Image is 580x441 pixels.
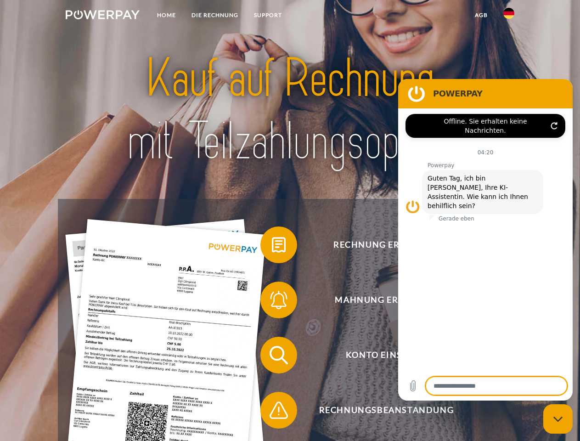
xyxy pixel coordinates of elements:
[149,7,184,23] a: Home
[267,399,290,422] img: qb_warning.svg
[274,392,499,429] span: Rechnungsbeanstandung
[246,7,290,23] a: SUPPORT
[260,337,499,373] button: Konto einsehen
[503,8,514,19] img: de
[267,288,290,311] img: qb_bell.svg
[274,282,499,318] span: Mahnung erhalten?
[274,337,499,373] span: Konto einsehen
[88,44,492,176] img: title-powerpay_de.svg
[467,7,496,23] a: agb
[184,7,246,23] a: DIE RECHNUNG
[267,344,290,367] img: qb_search.svg
[260,392,499,429] button: Rechnungsbeanstandung
[260,226,499,263] button: Rechnung erhalten?
[543,404,573,434] iframe: Schaltfläche zum Öffnen des Messaging-Fensters; Konversation läuft
[274,226,499,263] span: Rechnung erhalten?
[267,233,290,256] img: qb_bill.svg
[398,79,573,401] iframe: Messaging-Fenster
[260,282,499,318] button: Mahnung erhalten?
[66,10,140,19] img: logo-powerpay-white.svg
